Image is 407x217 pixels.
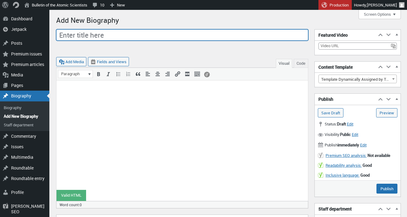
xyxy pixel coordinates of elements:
[276,59,292,68] button: Visual
[163,70,172,78] div: Align right (⌃⌥R)
[360,142,367,148] span: Edit
[326,172,359,178] a: Inclusive language:
[4,4,240,41] p: [PERSON_NAME] is a freelance journalist focused on stories that explore climate, justice, and acc...
[340,132,351,137] span: Public
[143,70,152,78] div: Align left (⌃⌥L)
[183,70,192,78] div: Insert Read More tag (⌃⌥T)
[97,59,127,64] span: Fields and Views
[294,59,308,68] button: Code
[318,141,360,148] span: Publish
[56,190,86,201] p: Valid HTML
[203,70,211,78] div: Conditional output
[124,70,132,78] div: Numbered list (⌃⌥O)
[56,13,119,26] h1: Add New Biography
[352,132,358,137] span: Edit
[114,70,123,78] div: Bulleted list (⌃⌥U)
[134,70,142,78] div: Blockquote (⌃⌥Q)
[337,121,346,127] span: Draft
[56,57,86,66] button: Add Media
[318,108,343,117] input: Save Draft
[318,75,397,83] span: Template Dynamically Assigned by Toolset
[376,108,397,117] a: Preview
[360,172,370,178] strong: Good
[94,70,103,78] div: Bold (⌘B)
[319,75,397,84] span: Template Dynamically Assigned by Toolset
[56,201,258,208] td: Word count:
[376,184,397,194] input: Publish
[347,121,353,127] span: Edit
[4,27,221,39] i: NASA Earth Science News
[315,30,376,41] h2: Featured Video
[173,70,182,78] div: Insert/edit link (⌘K)
[315,62,376,73] h2: Content Template
[315,203,376,215] h2: Staff department
[104,70,113,78] div: Italic (⌘I)
[363,162,372,168] strong: Good
[368,153,390,158] strong: Not available
[359,10,401,19] button: Screen Options
[80,202,82,207] span: 0
[367,2,397,8] span: [PERSON_NAME]
[326,153,367,158] a: Premium SEO analysis:
[60,71,86,77] span: Paragraph
[315,130,401,140] div: Visibility:
[193,70,201,78] div: Toolbar Toggle (⌃⌥Z)
[326,162,362,168] a: Readability analysis:
[315,119,401,130] div: Status:
[56,80,308,183] iframe: Rich Text Area. Press Control-Option-H for help.
[338,142,359,148] b: immediately
[315,94,376,105] h2: Publish
[153,70,162,78] div: Align center (⌃⌥C)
